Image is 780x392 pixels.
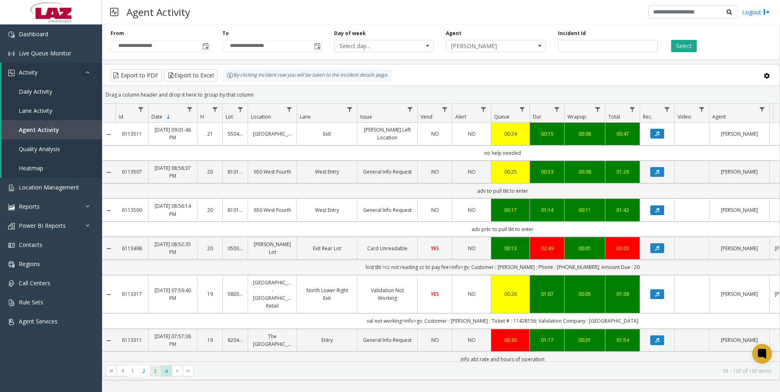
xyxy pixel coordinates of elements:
a: 00:15 [535,130,559,138]
a: Collapse Details [102,131,115,138]
div: 00:26 [496,290,525,298]
a: 6113317 [120,290,143,298]
img: pageIcon [110,2,118,22]
a: Total Filter Menu [627,104,638,115]
a: [PERSON_NAME] Left Location [362,126,412,141]
img: 'icon' [8,31,15,38]
img: 'icon' [8,300,15,306]
a: 00:53 [535,168,559,176]
a: West Entry [302,168,352,176]
a: Daily Activity [2,82,102,101]
a: [DATE] 08:56:14 PM [153,202,192,218]
span: Queue [494,113,510,120]
a: Issue Filter Menu [405,104,416,115]
a: Dur Filter Menu [552,104,563,115]
span: Live Queue Monitor [19,49,71,57]
span: NO [431,337,439,344]
a: West Entry [302,206,352,214]
img: 'icon' [8,280,15,287]
a: [DATE] 08:58:37 PM [153,164,192,180]
button: Export to PDF [111,69,162,81]
a: 19 [202,290,217,298]
div: By clicking Incident row you will be taken to the incident details page. [223,69,392,81]
span: NO [431,130,439,137]
a: 00:08 [569,168,600,176]
div: 00:25 [496,168,525,176]
a: NO [457,168,486,176]
a: Queue Filter Menu [517,104,528,115]
span: Sortable [165,114,172,120]
a: 20 [202,244,217,252]
a: Collapse Details [102,207,115,214]
label: Agent [446,30,461,37]
div: 00:01 [569,244,600,252]
span: Agent Activity [19,126,59,134]
span: Dur [533,113,541,120]
a: [PERSON_NAME] [714,168,764,176]
a: [DATE] 07:59:40 PM [153,286,192,302]
a: 01:07 [535,290,559,298]
span: YES [431,291,439,297]
a: 6113498 [120,244,143,252]
a: 01:26 [610,168,635,176]
a: Vend Filter Menu [439,104,450,115]
span: Regions [19,260,40,268]
span: Page 3 [150,366,161,377]
img: infoIcon.svg [227,72,233,79]
a: 01:54 [610,336,635,344]
span: Location [251,113,271,120]
span: Page 4 [161,366,172,377]
a: Location Filter Menu [284,104,295,115]
span: Select day... [335,40,414,52]
a: NO [457,336,486,344]
a: [GEOGRAPHIC_DATA] - [GEOGRAPHIC_DATA] Retail [253,279,292,310]
a: Quality Analysis [2,139,102,159]
span: NO [431,207,439,214]
a: 20 [202,206,217,214]
a: 00:05 [569,290,600,298]
a: Lot Filter Menu [235,104,246,115]
a: [GEOGRAPHIC_DATA] [253,130,292,138]
a: Validation Not Working [362,286,412,302]
span: Toggle popup [312,40,321,52]
label: Day of week [334,30,366,37]
a: General Info Request [362,336,412,344]
a: 00:17 [496,206,525,214]
a: 01:14 [535,206,559,214]
a: NO [457,244,486,252]
div: 00:11 [569,206,600,214]
span: Reports [19,203,40,210]
span: Page 1 [127,366,138,377]
span: Video [678,113,691,120]
a: [PERSON_NAME] [714,336,764,344]
h3: Agent Activity [122,2,194,22]
span: Go to the previous page [117,365,128,377]
a: NO [423,168,447,176]
img: 'icon' [8,51,15,57]
span: Rec. [643,113,652,120]
a: Alert Filter Menu [478,104,489,115]
span: Call Centers [19,279,50,287]
img: logout [763,8,770,16]
span: NO [431,168,439,175]
div: Data table [102,104,780,361]
a: Collapse Details [102,245,115,252]
div: 00:47 [610,130,635,138]
a: 00:24 [496,130,525,138]
a: 00:13 [496,244,525,252]
a: 20 [202,168,217,176]
a: Wrapup Filter Menu [592,104,603,115]
a: 550435 [228,130,243,138]
a: 050324 [228,244,243,252]
label: From [111,30,124,37]
a: Lane Activity [2,101,102,120]
span: Lane [300,113,311,120]
span: Lot [226,113,233,120]
a: 21 [202,130,217,138]
span: H [200,113,204,120]
span: Agent [712,113,726,120]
